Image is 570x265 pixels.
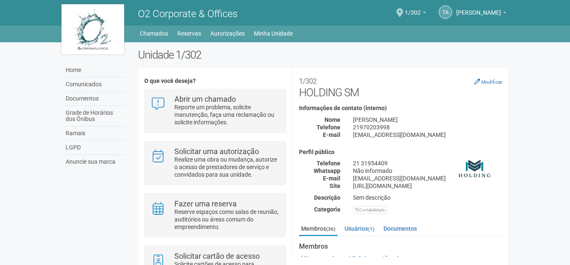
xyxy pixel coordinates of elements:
strong: Telefone [317,160,340,167]
a: Documentos [381,222,419,235]
div: Não informado [347,167,509,175]
div: 21970203998 [347,123,509,131]
div: Sem descrição [347,194,509,201]
a: Abrir um chamado Reporte um problema, solicite manutenção, faça uma reclamação ou solicite inform... [151,95,279,126]
strong: Membros [299,243,502,250]
a: [PERSON_NAME] [456,10,506,17]
strong: Telefone [317,124,340,131]
a: Solicitar uma autorização Realize uma obra ou mudança, autorize o acesso de prestadores de serviç... [151,148,279,178]
a: Membros(36) [299,222,337,236]
h4: O que você deseja? [144,78,286,84]
p: Reporte um problema, solicite manutenção, faça uma reclamação ou solicite informações. [174,103,279,126]
strong: Whatsapp [314,167,340,174]
p: Realize uma obra ou mudança, autorize o acesso de prestadores de serviço e convidados para sua un... [174,156,279,178]
a: Grade de Horários dos Ônibus [64,106,125,126]
strong: Abrir um chamado [174,95,236,103]
a: LGPD [64,141,125,155]
a: Reservas [177,28,201,39]
span: O2 Corporate & Offices [138,8,238,20]
div: [PERSON_NAME] [347,116,509,123]
strong: Nome [325,116,340,123]
div: [URL][DOMAIN_NAME] [347,182,509,190]
strong: Categoria [314,206,340,213]
a: Solicitar cartões de acesso [347,255,421,262]
h2: HOLDING SM [299,74,502,99]
a: Modificar [474,78,502,85]
p: Reserve espaços como salas de reunião, auditórios ou áreas comum do empreendimento. [174,208,279,231]
a: TA [439,5,452,19]
a: Chamados [140,28,168,39]
span: Thamiris Abdala [456,1,501,16]
a: Comunicados [64,77,125,92]
a: Minha Unidade [254,28,293,39]
img: logo.jpg [61,4,124,54]
h4: Perfil público [299,149,502,155]
small: (1) [368,226,374,232]
strong: Fazer uma reserva [174,199,237,208]
a: 1/302 [405,10,426,17]
strong: Solicitar uma autorização [174,147,259,156]
small: (36) [326,226,335,232]
a: Documentos [64,92,125,106]
h2: Unidade 1/302 [138,49,509,61]
a: Home [64,63,125,77]
div: [EMAIL_ADDRESS][DOMAIN_NAME] [347,175,509,182]
small: Modificar [481,79,502,85]
span: 1/302 [405,1,421,16]
strong: Site [330,183,340,189]
h4: Informações de contato (interno) [299,105,502,111]
small: 1/302 [299,77,317,85]
a: Ramais [64,126,125,141]
div: [EMAIL_ADDRESS][DOMAIN_NAME] [347,131,509,139]
strong: Solicitar cartão de acesso [174,252,260,260]
a: Usuários(1) [343,222,376,235]
div: Contabilidade [353,206,387,214]
strong: E-mail [323,175,340,182]
a: Autorizações [210,28,245,39]
strong: Descrição [314,194,340,201]
a: Anuncie sua marca [64,155,125,169]
a: Novo membro [299,255,341,262]
img: business.png [454,149,496,191]
strong: E-mail [323,131,340,138]
div: 21 31954409 [347,160,509,167]
a: Fazer uma reserva Reserve espaços como salas de reunião, auditórios ou áreas comum do empreendime... [151,200,279,231]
